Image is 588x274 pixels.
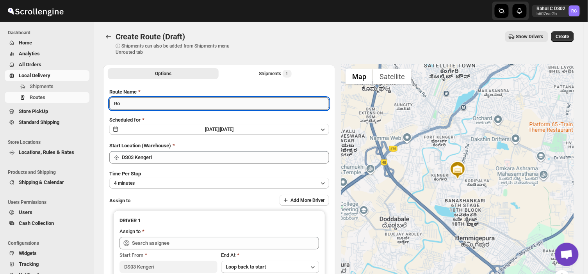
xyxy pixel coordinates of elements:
span: Create Route (Draft) [116,32,185,41]
div: Open chat [555,243,579,266]
span: Shipping & Calendar [19,179,64,185]
input: Search location [122,151,329,164]
button: Selected Shipments [220,68,331,79]
button: Analytics [5,48,89,59]
span: Configurations [8,240,90,246]
span: All Orders [19,62,41,67]
span: Time Per Stop [109,171,141,177]
span: Shipments [30,83,53,89]
button: Loop back to start [221,261,319,273]
span: Local Delivery [19,72,50,78]
div: End At [221,251,319,259]
text: RC [572,9,577,14]
button: Home [5,37,89,48]
span: Store PickUp [19,108,48,114]
div: Shipments [259,70,292,78]
span: Standard Shipping [19,119,59,125]
span: [DATE] | [205,127,220,132]
span: Users [19,209,32,215]
span: Widgets [19,250,37,256]
span: Start Location (Warehouse) [109,143,171,148]
button: 4 minutes [109,178,329,189]
span: Scheduled for [109,117,141,123]
button: Routes [103,31,114,42]
span: Locations, Rules & Rates [19,149,74,155]
button: Widgets [5,248,89,259]
span: Analytics [19,51,40,57]
button: Add More Driver [280,195,329,206]
span: Add More Driver [290,197,324,203]
span: Store Locations [8,139,90,145]
button: All Route Options [108,68,219,79]
span: Start From [119,252,143,258]
span: Loop back to start [226,264,266,270]
button: User menu [532,5,581,17]
span: Tracking [19,261,39,267]
button: Shipping & Calendar [5,177,89,188]
span: 1 [286,71,289,77]
span: Route Name [109,89,137,95]
span: Assign to [109,198,130,203]
button: [DATE]|[DATE] [109,124,329,135]
div: Assign to [119,228,141,235]
button: Show Drivers [505,31,548,42]
p: b607ea-2b [537,12,566,16]
span: Routes [30,94,45,100]
button: Show street map [346,69,373,84]
span: [DATE] [220,127,233,132]
button: Locations, Rules & Rates [5,147,89,158]
span: Dashboard [8,30,90,36]
span: Cash Collection [19,220,54,226]
span: Create [556,34,569,40]
span: Rahul C DS02 [569,5,580,16]
button: Routes [5,92,89,103]
span: Home [19,40,32,46]
button: Tracking [5,259,89,270]
h3: DRIVER 1 [119,217,319,225]
span: Products and Shipping [8,169,90,175]
span: Options [155,71,171,77]
input: Search assignee [132,237,319,249]
button: Users [5,207,89,218]
button: All Orders [5,59,89,70]
p: Rahul C DS02 [537,5,566,12]
button: Show satellite imagery [373,69,412,84]
button: Cash Collection [5,218,89,229]
input: Eg: Bengaluru Route [109,97,329,110]
button: Create [551,31,574,42]
p: ⓘ Shipments can also be added from Shipments menu Unrouted tab [116,43,239,55]
span: Show Drivers [516,34,543,40]
img: ScrollEngine [6,1,65,21]
button: Shipments [5,81,89,92]
span: Users Permissions [8,199,90,205]
span: 4 minutes [114,180,135,186]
